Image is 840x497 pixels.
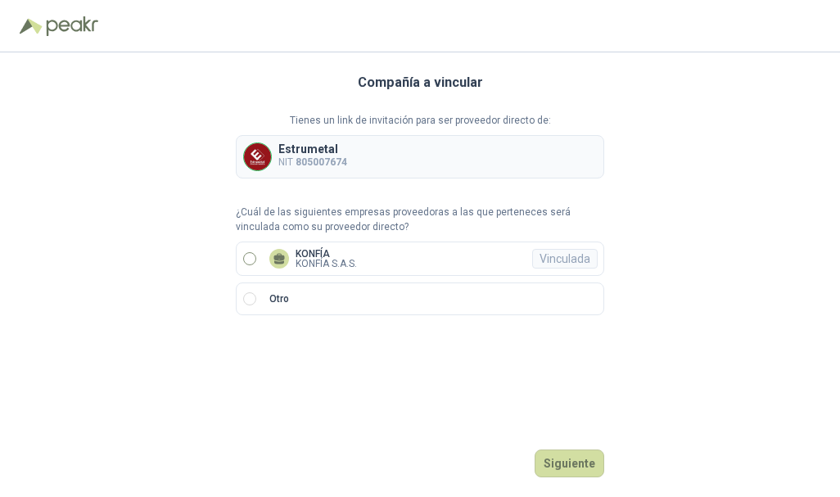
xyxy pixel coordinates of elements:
p: Otro [269,291,289,307]
p: KONFÍA [296,249,357,259]
p: KONFÍA S.A.S. [296,259,357,269]
b: 805007674 [296,156,347,168]
div: Vinculada [532,249,598,269]
img: Company Logo [244,143,271,170]
p: NIT [278,155,347,170]
p: Tienes un link de invitación para ser proveedor directo de: [236,113,604,129]
button: Siguiente [535,450,604,477]
p: Estrumetal [278,143,347,155]
img: Logo [20,18,43,34]
img: Peakr [46,16,98,36]
h3: Compañía a vincular [358,72,483,93]
p: ¿Cuál de las siguientes empresas proveedoras a las que perteneces será vinculada como su proveedo... [236,205,604,236]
